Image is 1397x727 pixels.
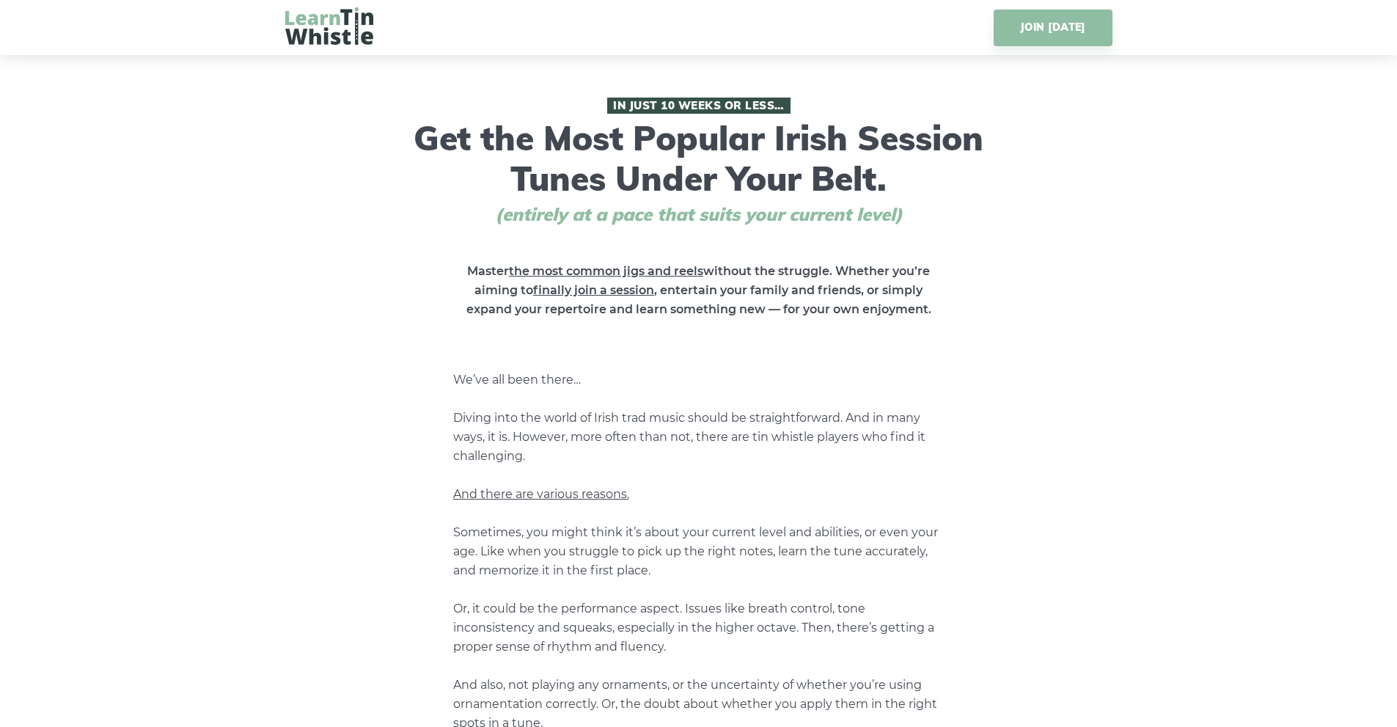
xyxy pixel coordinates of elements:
span: In Just 10 Weeks or Less… [607,98,791,114]
span: And there are various reasons. [453,487,629,501]
span: finally join a session [533,283,654,297]
a: JOIN [DATE] [994,10,1112,46]
img: LearnTinWhistle.com [285,7,373,45]
h1: Get the Most Popular Irish Session Tunes Under Your Belt. [409,98,989,225]
strong: Master without the struggle. Whether you’re aiming to , entertain your family and friends, or sim... [466,264,931,316]
span: (entirely at a pace that suits your current level) [468,204,930,225]
span: the most common jigs and reels [509,264,703,278]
